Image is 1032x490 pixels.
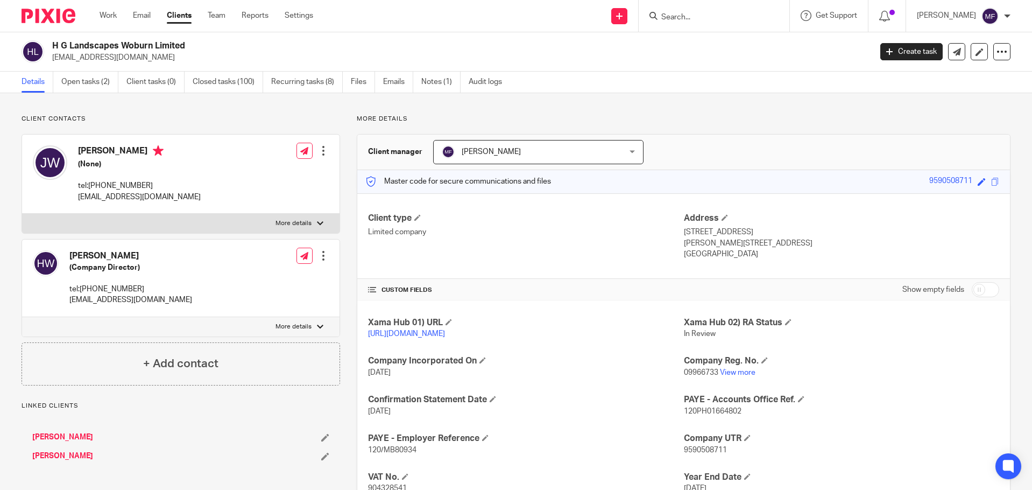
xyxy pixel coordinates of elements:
img: svg%3E [442,145,455,158]
h4: Address [684,213,999,224]
a: [PERSON_NAME] [32,451,93,461]
h4: Confirmation Statement Date [368,394,683,405]
i: Primary [153,145,164,156]
a: Open tasks (2) [61,72,118,93]
h4: Xama Hub 01) URL [368,317,683,328]
a: Reports [242,10,268,21]
a: Files [351,72,375,93]
h4: Company Reg. No. [684,355,999,367]
a: Notes (1) [421,72,461,93]
p: Master code for secure communications and files [365,176,551,187]
p: More details [275,219,312,228]
p: More details [357,115,1010,123]
span: In Review [684,330,716,338]
h4: Company UTR [684,433,999,444]
p: [STREET_ADDRESS] [684,227,999,237]
p: tel:[PHONE_NUMBER] [69,284,192,295]
h5: (Company Director) [69,262,192,273]
h4: PAYE - Employer Reference [368,433,683,444]
span: 120PH01664802 [684,408,741,415]
span: 120/MB80934 [368,446,416,454]
h4: VAT No. [368,472,683,483]
img: svg%3E [33,145,67,180]
h4: CUSTOM FIELDS [368,286,683,295]
a: Email [133,10,151,21]
p: Client contacts [22,115,340,123]
p: [PERSON_NAME][STREET_ADDRESS] [684,238,999,249]
h5: (None) [78,159,201,170]
p: tel:[PHONE_NUMBER] [78,180,201,191]
a: Client tasks (0) [126,72,185,93]
a: Work [100,10,117,21]
a: [URL][DOMAIN_NAME] [368,330,445,338]
h4: Company Incorporated On [368,355,683,367]
div: 9590508711 [929,176,972,188]
h4: Year End Date [684,472,999,483]
span: [DATE] [368,369,391,376]
p: [EMAIL_ADDRESS][DOMAIN_NAME] [69,295,192,305]
h4: [PERSON_NAME] [78,145,201,159]
span: 09966733 [684,369,718,376]
a: Closed tasks (100) [193,72,263,93]
h4: PAYE - Accounts Office Ref. [684,394,999,405]
span: 9590508711 [684,446,727,454]
span: [PERSON_NAME] [462,148,521,156]
p: More details [275,323,312,331]
a: Clients [167,10,192,21]
h4: [PERSON_NAME] [69,250,192,262]
p: [EMAIL_ADDRESS][DOMAIN_NAME] [52,52,864,63]
img: svg%3E [22,40,44,63]
a: Audit logs [469,72,510,93]
h2: H G Landscapes Woburn Limited [52,40,702,52]
h4: Xama Hub 02) RA Status [684,317,999,328]
input: Search [660,13,757,23]
a: Emails [383,72,413,93]
p: [GEOGRAPHIC_DATA] [684,249,999,260]
p: Limited company [368,227,683,237]
p: [EMAIL_ADDRESS][DOMAIN_NAME] [78,192,201,202]
a: View more [720,369,755,376]
span: Get Support [816,12,857,19]
a: Recurring tasks (8) [271,72,343,93]
h3: Client manager [368,146,422,157]
a: Settings [285,10,313,21]
img: svg%3E [981,8,999,25]
img: Pixie [22,9,75,23]
span: [DATE] [368,408,391,415]
a: Create task [880,43,943,60]
h4: Client type [368,213,683,224]
img: svg%3E [33,250,59,276]
a: Team [208,10,225,21]
a: [PERSON_NAME] [32,432,93,443]
a: Details [22,72,53,93]
p: [PERSON_NAME] [917,10,976,21]
p: Linked clients [22,402,340,410]
label: Show empty fields [902,284,964,295]
h4: + Add contact [143,355,218,372]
